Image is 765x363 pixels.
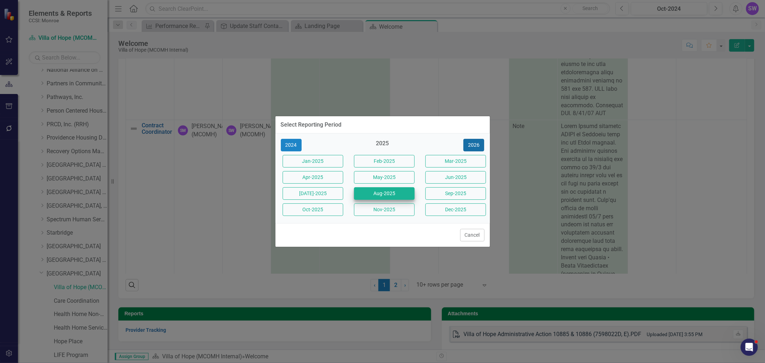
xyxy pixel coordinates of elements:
[281,122,342,128] div: Select Reporting Period
[425,187,486,200] button: Sep-2025
[281,139,302,151] button: 2024
[354,203,415,216] button: Nov-2025
[283,187,343,200] button: [DATE]-2025
[354,171,415,184] button: May-2025
[463,139,484,151] button: 2026
[460,229,485,241] button: Cancel
[354,187,415,200] button: Aug-2025
[425,171,486,184] button: Jun-2025
[425,155,486,168] button: Mar-2025
[283,203,343,216] button: Oct-2025
[425,203,486,216] button: Dec-2025
[283,155,343,168] button: Jan-2025
[741,339,758,356] iframe: Intercom live chat
[354,155,415,168] button: Feb-2025
[352,140,413,151] div: 2025
[283,171,343,184] button: Apr-2025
